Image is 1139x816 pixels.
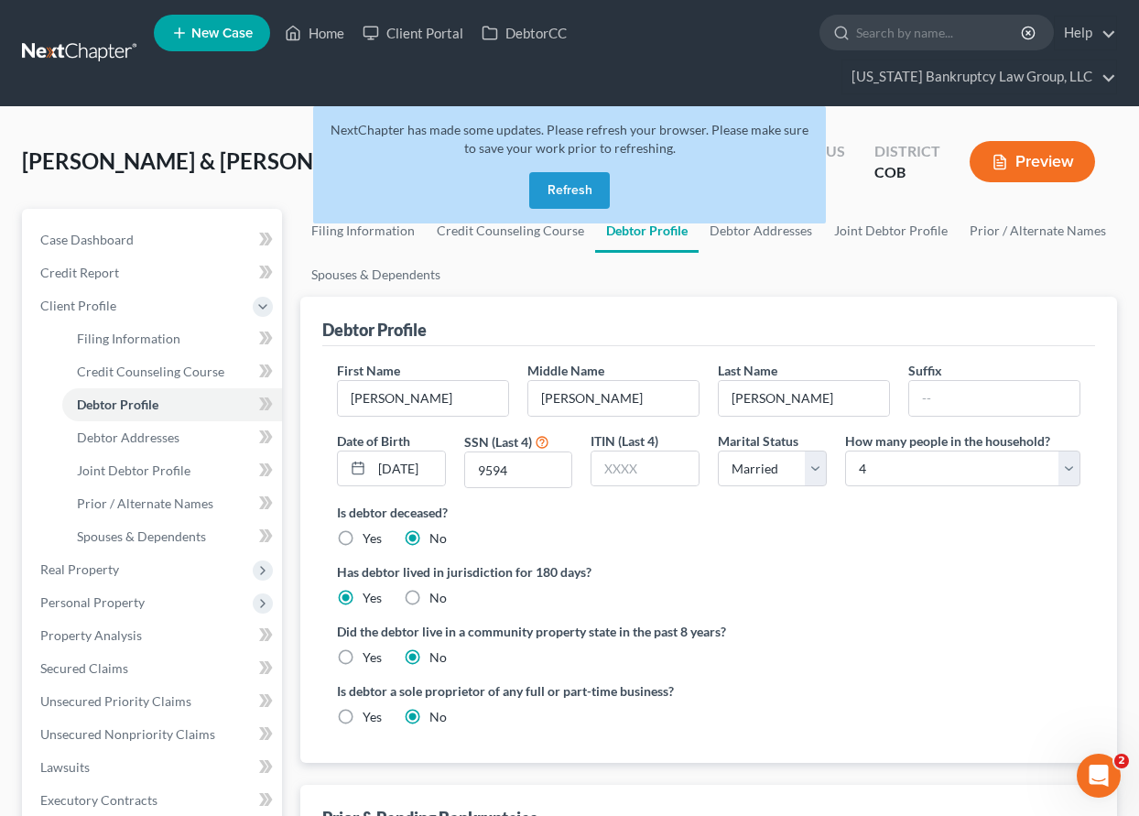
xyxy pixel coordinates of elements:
label: Yes [363,708,382,726]
a: [US_STATE] Bankruptcy Law Group, LLC [842,60,1116,93]
a: Credit Counseling Course [62,355,282,388]
span: 2 [1114,754,1129,768]
span: Prior / Alternate Names [77,495,213,511]
a: Prior / Alternate Names [959,209,1117,253]
a: Joint Debtor Profile [823,209,959,253]
span: Client Profile [40,298,116,313]
label: Has debtor lived in jurisdiction for 180 days? [337,562,1080,582]
span: Lawsuits [40,759,90,775]
span: Case Dashboard [40,232,134,247]
div: COB [874,162,940,183]
label: No [429,708,447,726]
input: Search by name... [856,16,1024,49]
span: Debtor Profile [77,397,158,412]
span: Credit Report [40,265,119,280]
div: Debtor Profile [322,319,427,341]
a: Lawsuits [26,751,282,784]
label: Yes [363,529,382,548]
span: Debtor Addresses [77,430,179,445]
input: MM/DD/YYYY [372,452,445,486]
label: No [429,648,447,667]
label: Is debtor deceased? [337,503,1080,522]
span: NextChapter has made some updates. Please refresh your browser. Please make sure to save your wor... [331,122,808,156]
label: How many people in the household? [845,431,1050,451]
label: Did the debtor live in a community property state in the past 8 years? [337,622,1080,641]
span: Unsecured Nonpriority Claims [40,726,215,742]
a: Unsecured Nonpriority Claims [26,718,282,751]
a: Client Portal [353,16,472,49]
label: Yes [363,648,382,667]
a: Joint Debtor Profile [62,454,282,487]
button: Preview [970,141,1095,182]
label: SSN (Last 4) [464,432,532,452]
label: No [429,589,447,607]
input: -- [719,381,889,416]
label: First Name [337,361,400,380]
a: Spouses & Dependents [300,253,451,297]
a: Filing Information [300,209,426,253]
span: Secured Claims [40,660,128,676]
span: New Case [191,27,253,40]
span: Personal Property [40,594,145,610]
span: Unsecured Priority Claims [40,693,191,709]
label: Middle Name [527,361,604,380]
span: Real Property [40,561,119,577]
a: Filing Information [62,322,282,355]
a: Credit Report [26,256,282,289]
a: Debtor Addresses [62,421,282,454]
a: Property Analysis [26,619,282,652]
input: -- [909,381,1079,416]
a: Debtor Profile [62,388,282,421]
a: DebtorCC [472,16,576,49]
label: Suffix [908,361,942,380]
label: Last Name [718,361,777,380]
a: Help [1055,16,1116,49]
span: [PERSON_NAME] & [PERSON_NAME] [22,147,393,174]
span: Property Analysis [40,627,142,643]
button: Refresh [529,172,610,209]
label: Marital Status [718,431,798,451]
label: Date of Birth [337,431,410,451]
label: Yes [363,589,382,607]
a: Unsecured Priority Claims [26,685,282,718]
span: Filing Information [77,331,180,346]
a: Home [276,16,353,49]
input: -- [338,381,508,416]
span: Joint Debtor Profile [77,462,190,478]
span: Spouses & Dependents [77,528,206,544]
label: No [429,529,447,548]
input: M.I [528,381,699,416]
a: Prior / Alternate Names [62,487,282,520]
label: ITIN (Last 4) [591,431,658,451]
span: Credit Counseling Course [77,364,224,379]
iframe: Intercom live chat [1077,754,1121,798]
label: Is debtor a sole proprietor of any full or part-time business? [337,681,700,701]
a: Case Dashboard [26,223,282,256]
input: XXXX [465,452,572,487]
div: District [874,141,940,162]
a: Spouses & Dependents [62,520,282,553]
input: XXXX [591,452,699,486]
span: Executory Contracts [40,792,157,808]
a: Secured Claims [26,652,282,685]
